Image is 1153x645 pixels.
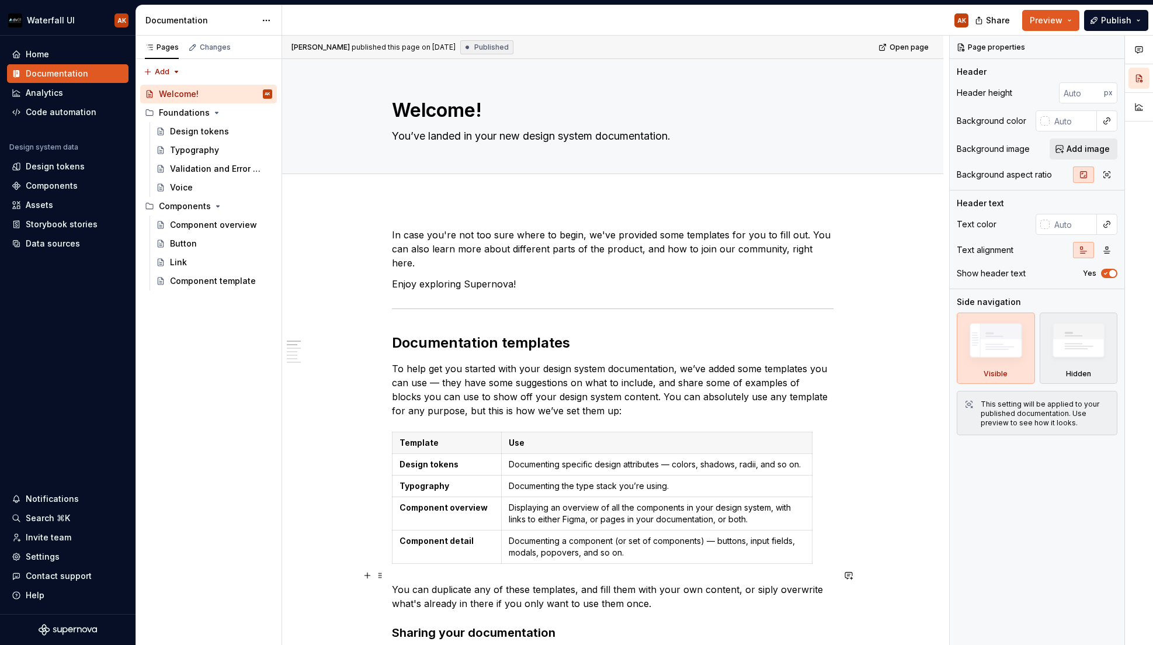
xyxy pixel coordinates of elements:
[170,256,187,268] div: Link
[890,43,929,52] span: Open page
[170,238,197,249] div: Button
[7,157,129,176] a: Design tokens
[151,159,277,178] a: Validation and Error Messages
[26,493,79,505] div: Notifications
[509,502,804,525] p: Displaying an overview of all the components in your design system, with links to either Figma, o...
[26,48,49,60] div: Home
[509,535,804,559] p: Documenting a component (or set of components) — buttons, input fields, modals, popovers, and so on.
[26,551,60,563] div: Settings
[392,582,834,611] p: You can duplicate any of these templates, and fill them with your own content, or siply overwrite...
[151,272,277,290] a: Component template
[140,85,277,290] div: Page tree
[151,234,277,253] a: Button
[7,234,129,253] a: Data sources
[117,16,126,25] div: AK
[509,480,804,492] p: Documenting the type stack you’re using.
[151,122,277,141] a: Design tokens
[1050,214,1097,235] input: Auto
[7,84,129,102] a: Analytics
[7,215,129,234] a: Storybook stories
[7,176,129,195] a: Components
[26,219,98,230] div: Storybook stories
[957,143,1030,155] div: Background image
[957,244,1013,256] div: Text alignment
[1066,369,1091,379] div: Hidden
[986,15,1010,26] span: Share
[1022,10,1079,31] button: Preview
[8,13,22,27] img: 7a0241b0-c510-47ef-86be-6cc2f0d29437.png
[7,103,129,122] a: Code automation
[26,87,63,99] div: Analytics
[400,459,459,469] strong: Design tokens
[151,178,277,197] a: Voice
[200,43,231,52] div: Changes
[1030,15,1062,26] span: Preview
[140,197,277,216] div: Components
[26,532,71,543] div: Invite team
[26,512,70,524] div: Search ⌘K
[957,66,987,78] div: Header
[957,197,1004,209] div: Header text
[170,126,229,137] div: Design tokens
[145,15,256,26] div: Documentation
[400,437,494,449] p: Template
[7,528,129,547] a: Invite team
[957,87,1012,99] div: Header height
[170,219,257,231] div: Component overview
[26,589,44,601] div: Help
[159,200,211,212] div: Components
[170,182,193,193] div: Voice
[400,481,449,491] strong: Typography
[1084,10,1148,31] button: Publish
[957,219,996,230] div: Text color
[352,43,456,52] div: published this page on [DATE]
[26,106,96,118] div: Code automation
[155,67,169,77] span: Add
[1104,88,1113,98] p: px
[1050,138,1117,159] button: Add image
[159,107,210,119] div: Foundations
[7,586,129,605] button: Help
[1040,313,1118,384] div: Hidden
[26,180,78,192] div: Components
[39,624,97,636] svg: Supernova Logo
[27,15,75,26] div: Waterfall UI
[7,567,129,585] button: Contact support
[26,199,53,211] div: Assets
[957,296,1021,308] div: Side navigation
[170,144,219,156] div: Typography
[170,163,266,175] div: Validation and Error Messages
[140,103,277,122] div: Foundations
[957,16,966,25] div: AK
[509,459,804,470] p: Documenting specific design attributes — colors, shadows, radii, and so on.
[1059,82,1104,103] input: Auto
[390,127,831,145] textarea: You’ve landed in your new design system documentation.
[392,334,834,352] h2: Documentation templates
[151,253,277,272] a: Link
[140,85,277,103] a: Welcome!AK
[957,115,1026,127] div: Background color
[9,143,78,152] div: Design system data
[7,490,129,508] button: Notifications
[875,39,934,56] a: Open page
[145,43,179,52] div: Pages
[969,10,1017,31] button: Share
[26,238,80,249] div: Data sources
[509,437,804,449] p: Use
[7,547,129,566] a: Settings
[392,228,834,270] p: In case you're not too sure where to begin, we've provided some templates for you to fill out. Yo...
[2,8,133,33] button: Waterfall UIAK
[1067,143,1110,155] span: Add image
[400,536,474,546] strong: Component detail
[26,161,85,172] div: Design tokens
[957,268,1026,279] div: Show header text
[7,64,129,83] a: Documentation
[26,68,88,79] div: Documentation
[392,625,834,641] h3: Sharing your documentation
[1050,110,1097,131] input: Auto
[159,88,199,100] div: Welcome!
[400,502,488,512] strong: Component overview
[140,64,184,80] button: Add
[265,88,270,100] div: AK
